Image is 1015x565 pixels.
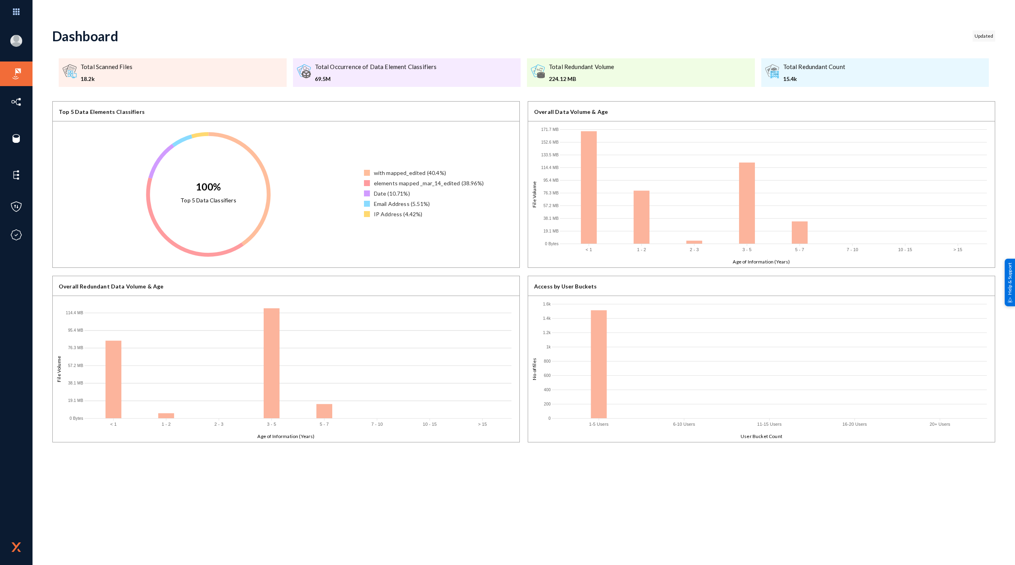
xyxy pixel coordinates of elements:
text: 7 - 10 [371,422,383,427]
div: 224.12 MB [549,75,615,83]
text: 57.2 MB [544,203,559,208]
img: blank-profile-picture.png [10,35,22,47]
text: 5 - 7 [795,247,804,252]
div: IP Address (4.42%) [374,210,423,218]
text: 1-5 Users [589,422,609,427]
text: 76.3 MB [68,346,84,350]
text: 16-20 Users [843,422,867,427]
text: > 15 [478,422,487,427]
text: < 1 [110,422,117,427]
text: 95.4 MB [68,328,84,332]
text: 7 - 10 [846,247,858,252]
img: icon-compliance.svg [10,229,22,241]
text: 200 [544,402,551,406]
text: File Volume [56,356,62,382]
text: 10 - 15 [898,247,912,252]
text: 11-15 Users [757,422,782,427]
text: 5 - 7 [320,422,329,427]
text: 2 - 3 [690,247,699,252]
text: 0 [548,416,551,420]
div: Total Redundant Count [783,62,845,71]
text: 1 - 2 [637,247,646,252]
img: icon-sources.svg [10,133,22,144]
div: Total Redundant Volume [549,62,615,71]
text: No of files [531,358,537,380]
text: 800 [544,359,551,363]
div: Top 5 Data Elements Classifiers [53,102,519,121]
text: 6-10 Users [673,422,695,427]
div: Help & Support [1005,259,1015,306]
div: 69.5M [315,75,437,83]
div: Total Occurrence of Data Element Classifiers [315,62,437,71]
text: 76.3 MB [544,190,559,195]
text: 3 - 5 [743,247,752,252]
div: with mapped_edited (40.4%) [374,169,446,177]
text: 19.1 MB [544,229,559,233]
text: 171.7 MB [541,127,559,131]
text: 133.5 MB [541,152,559,157]
text: Top 5 Data Classifiers [180,197,236,204]
div: Access by User Buckets [528,276,995,296]
text: File Volume [531,181,537,208]
text: 2 - 3 [214,422,224,427]
text: < 1 [586,247,592,252]
text: 10 - 15 [423,422,437,427]
text: 400 [544,387,551,392]
div: Updated [973,31,995,42]
img: help_support.svg [1007,297,1013,302]
img: app launcher [4,3,28,20]
div: Overall Redundant Data Volume & Age [53,276,519,296]
text: 0 Bytes [70,416,83,420]
text: 19.1 MB [68,398,84,403]
div: Date (10.71%) [374,189,410,198]
text: 20+ Users [930,422,950,427]
div: Email Address (5.51%) [374,200,430,208]
text: > 15 [954,247,962,252]
text: 57.2 MB [68,363,84,367]
img: icon-policies.svg [10,201,22,213]
text: 1k [546,344,551,349]
img: icon-inventory.svg [10,96,22,108]
text: 114.4 MB [66,311,83,315]
div: 18.2k [80,75,132,83]
div: Total Scanned Files [80,62,132,71]
text: 1.2k [543,330,551,334]
img: icon-risk-sonar.svg [10,68,22,80]
text: 38.1 MB [68,381,84,385]
text: 1.4k [543,316,551,320]
div: elements mapped _mar_14_edited (38.96%) [374,179,484,187]
text: User Bucket Count [741,433,782,439]
text: 1 - 2 [162,422,171,427]
text: Age of Information (Years) [733,259,790,265]
text: 95.4 MB [544,178,559,182]
div: Dashboard [52,28,118,44]
div: 15.4k [783,75,845,83]
text: Age of Information (Years) [257,433,314,439]
text: 100% [196,181,221,192]
text: 0 Bytes [545,241,559,246]
text: 38.1 MB [544,216,559,220]
img: icon-elements.svg [10,169,22,181]
text: 152.6 MB [541,140,559,144]
text: 1.6k [543,302,551,306]
text: 600 [544,373,551,377]
div: Overall Data Volume & Age [528,102,995,121]
text: 3 - 5 [267,422,276,427]
text: 114.4 MB [541,165,559,169]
